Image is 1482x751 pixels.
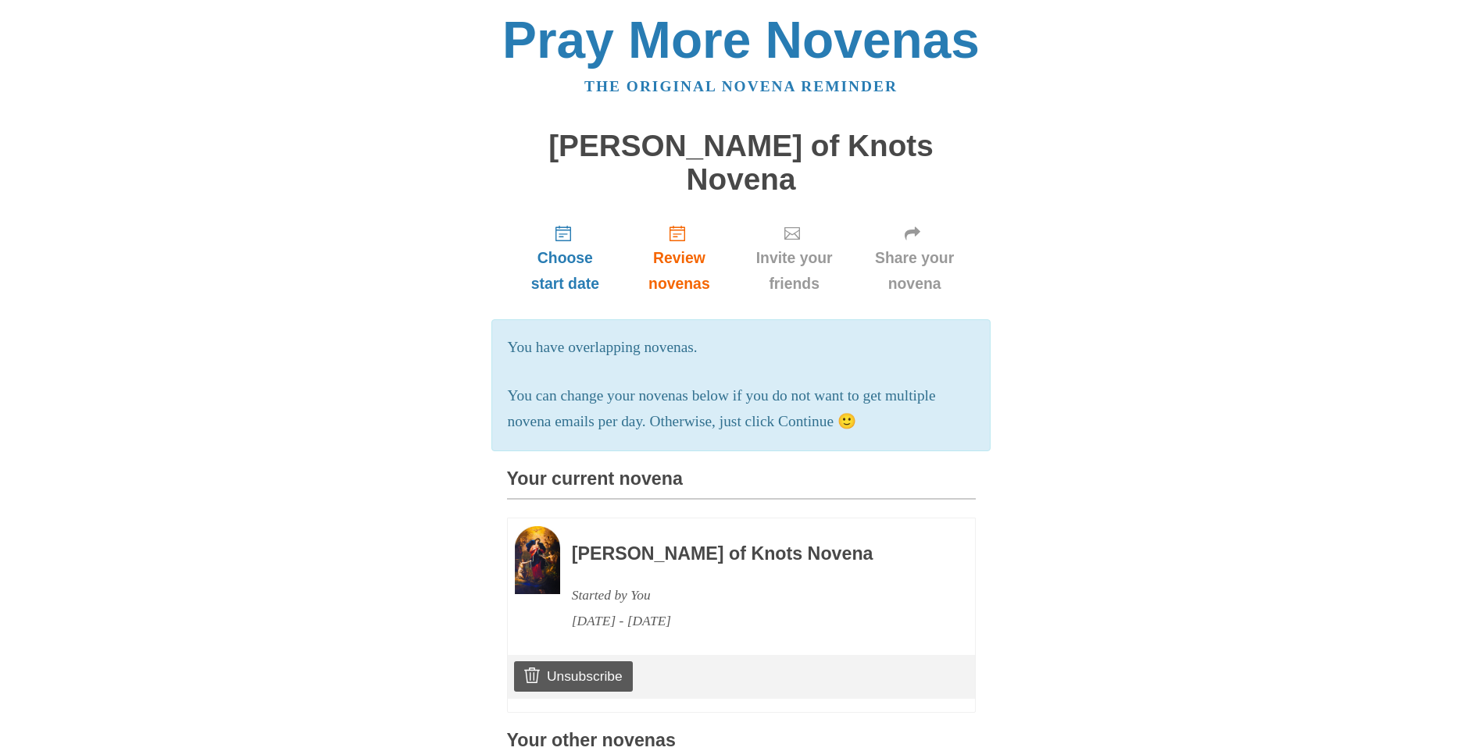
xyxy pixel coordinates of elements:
[870,245,960,297] span: Share your novena
[507,212,624,304] a: Choose start date
[572,544,933,564] h3: [PERSON_NAME] of Knots Novena
[508,383,975,435] p: You can change your novenas below if you do not want to get multiple novena emails per day. Other...
[751,245,838,297] span: Invite your friends
[515,526,560,594] img: Novena image
[735,212,854,304] a: Invite your friends
[854,212,976,304] a: Share your novena
[507,469,976,500] h3: Your current novena
[572,608,933,634] div: [DATE] - [DATE]
[584,78,898,94] a: The original novena reminder
[623,212,734,304] a: Review novenas
[507,130,976,196] h1: [PERSON_NAME] of Knots Novena
[572,582,933,608] div: Started by You
[502,11,980,69] a: Pray More Novenas
[514,661,632,691] a: Unsubscribe
[508,335,975,361] p: You have overlapping novenas.
[523,245,609,297] span: Choose start date
[639,245,719,297] span: Review novenas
